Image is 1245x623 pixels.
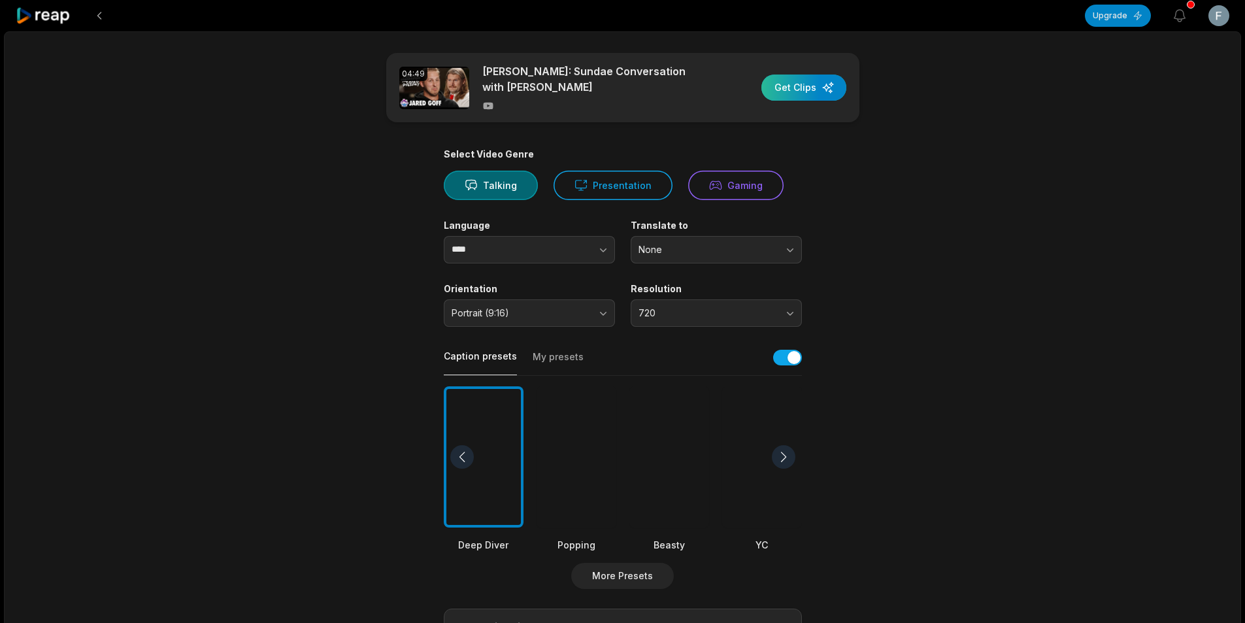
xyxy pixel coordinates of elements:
[631,299,802,327] button: 720
[631,283,802,295] label: Resolution
[452,307,589,319] span: Portrait (9:16)
[444,299,615,327] button: Portrait (9:16)
[631,236,802,263] button: None
[537,538,616,552] div: Popping
[688,171,784,200] button: Gaming
[1085,5,1151,27] button: Upgrade
[444,148,802,160] div: Select Video Genre
[554,171,672,200] button: Presentation
[533,350,584,375] button: My presets
[444,220,615,231] label: Language
[639,307,776,319] span: 720
[639,244,776,256] span: None
[444,171,538,200] button: Talking
[722,538,802,552] div: YC
[444,350,517,375] button: Caption presets
[399,67,427,81] div: 04:49
[629,538,709,552] div: Beasty
[761,75,846,101] button: Get Clips
[482,63,708,95] p: [PERSON_NAME]: Sundae Conversation with [PERSON_NAME]
[444,538,523,552] div: Deep Diver
[631,220,802,231] label: Translate to
[444,283,615,295] label: Orientation
[571,563,674,589] button: More Presets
